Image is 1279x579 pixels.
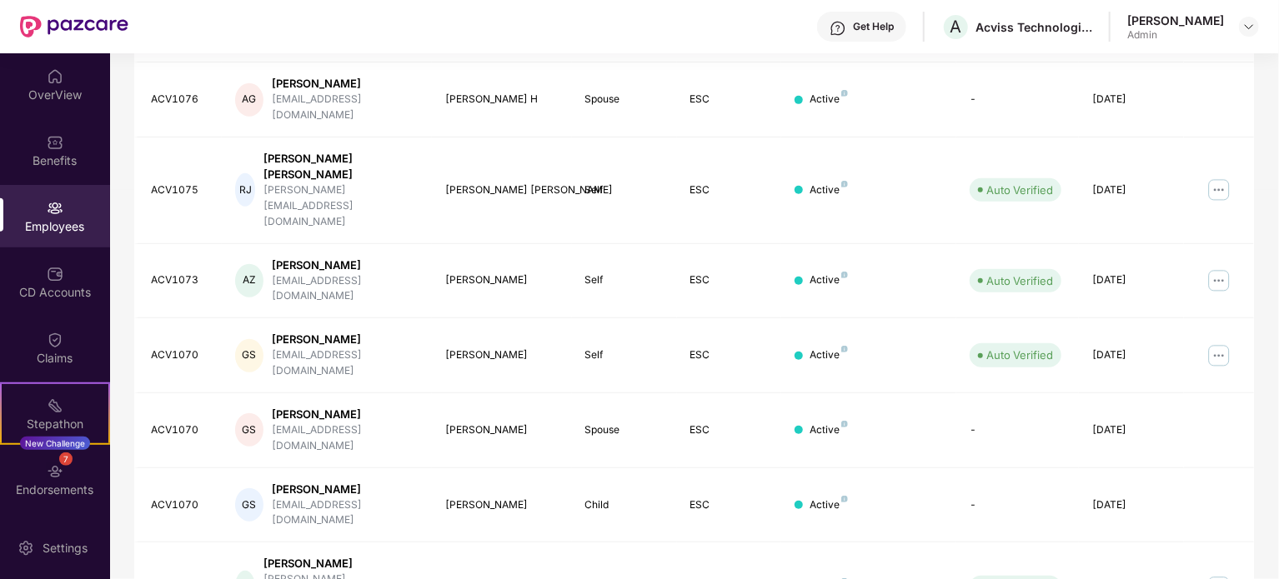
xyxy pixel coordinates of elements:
div: GS [235,488,263,522]
img: svg+xml;base64,PHN2ZyBpZD0iSGVscC0zMngzMiIgeG1sbnM9Imh0dHA6Ly93d3cudzMub3JnLzIwMDAvc3ZnIiB3aWR0aD... [830,20,846,37]
div: ESC [690,422,769,438]
div: [EMAIL_ADDRESS][DOMAIN_NAME] [272,497,419,529]
div: ACV1075 [151,182,208,198]
div: ESC [690,347,769,363]
div: Self [585,347,664,363]
div: [DATE] [1092,422,1171,438]
div: [DATE] [1092,92,1171,107]
div: [PERSON_NAME] [445,272,559,288]
img: svg+xml;base64,PHN2ZyBpZD0iRW5kb3JzZW1lbnRzIiB4bWxucz0iaHR0cDovL3d3dy53My5vcmcvMjAwMC9zdmciIHdpZH... [47,463,63,480]
div: [PERSON_NAME] [272,332,419,347]
img: manageButton [1206,342,1232,369]
img: svg+xml;base64,PHN2ZyBpZD0iQmVuZWZpdHMiIHhtbG5zPSJodHRwOi8vd3d3LnczLm9yZy8yMDAwL3N2ZyIgd2lkdGg9Ij... [47,134,63,151]
div: GS [235,413,263,447]
div: [PERSON_NAME] H [445,92,559,107]
div: [PERSON_NAME] [445,497,559,513]
div: New Challenge [20,437,90,450]
div: ACV1076 [151,92,208,107]
div: [PERSON_NAME] [272,407,419,422]
img: svg+xml;base64,PHN2ZyB4bWxucz0iaHR0cDovL3d3dy53My5vcmcvMjAwMC9zdmciIHdpZHRoPSIyMSIgaGVpZ2h0PSIyMC... [47,397,63,414]
td: - [956,393,1079,468]
img: manageButton [1206,267,1232,294]
img: manageButton [1206,177,1232,203]
img: svg+xml;base64,PHN2ZyB4bWxucz0iaHR0cDovL3d3dy53My5vcmcvMjAwMC9zdmciIHdpZHRoPSI4IiBoZWlnaHQ9IjgiIH... [841,181,848,187]
div: Auto Verified [986,182,1053,198]
div: [DATE] [1092,182,1171,198]
div: Self [585,272,664,288]
div: Settings [38,540,93,557]
div: Acviss Technologies Private Limited [976,19,1092,35]
div: RJ [235,173,255,207]
div: Auto Verified [986,347,1053,363]
div: Active [810,272,848,288]
img: New Pazcare Logo [20,16,128,37]
img: svg+xml;base64,PHN2ZyBpZD0iU2V0dGluZy0yMHgyMCIgeG1sbnM9Imh0dHA6Ly93d3cudzMub3JnLzIwMDAvc3ZnIiB3aW... [18,540,34,557]
div: Active [810,422,848,438]
div: [EMAIL_ADDRESS][DOMAIN_NAME] [272,273,419,305]
span: A [950,17,962,37]
div: [PERSON_NAME] [445,422,559,438]
div: [DATE] [1092,347,1171,363]
div: Self [585,182,664,198]
div: AZ [235,264,263,297]
div: ACV1070 [151,422,208,438]
div: 7 [59,452,73,466]
img: svg+xml;base64,PHN2ZyBpZD0iRW1wbG95ZWVzIiB4bWxucz0iaHR0cDovL3d3dy53My5vcmcvMjAwMC9zdmciIHdpZHRoPS... [47,200,63,217]
div: Active [810,92,848,107]
div: AG [235,83,263,117]
div: ACV1070 [151,497,208,513]
td: - [956,468,1079,543]
div: ESC [690,497,769,513]
div: Active [810,182,848,198]
div: ACV1073 [151,272,208,288]
div: [PERSON_NAME] [263,556,419,572]
img: svg+xml;base64,PHN2ZyBpZD0iQ2xhaW0iIHhtbG5zPSJodHRwOi8vd3d3LnczLm9yZy8yMDAwL3N2ZyIgd2lkdGg9IjIwIi... [47,332,63,348]
div: [PERSON_NAME] [PERSON_NAME] [445,182,559,198]
div: [EMAIL_ADDRESS][DOMAIN_NAME] [272,347,419,379]
div: [PERSON_NAME] [272,482,419,497]
img: svg+xml;base64,PHN2ZyBpZD0iQ0RfQWNjb3VudHMiIGRhdGEtbmFtZT0iQ0QgQWNjb3VudHMiIHhtbG5zPSJodHRwOi8vd3... [47,266,63,282]
img: svg+xml;base64,PHN2ZyB4bWxucz0iaHR0cDovL3d3dy53My5vcmcvMjAwMC9zdmciIHdpZHRoPSI4IiBoZWlnaHQ9IjgiIH... [841,496,848,502]
div: Active [810,347,848,363]
div: Stepathon [2,416,108,432]
div: [PERSON_NAME] [272,257,419,273]
div: [PERSON_NAME] [1127,12,1224,28]
div: Admin [1127,28,1224,42]
img: svg+xml;base64,PHN2ZyB4bWxucz0iaHR0cDovL3d3dy53My5vcmcvMjAwMC9zdmciIHdpZHRoPSI4IiBoZWlnaHQ9IjgiIH... [841,90,848,97]
div: [PERSON_NAME] [445,347,559,363]
div: ESC [690,182,769,198]
td: - [956,62,1079,137]
div: ESC [690,272,769,288]
img: svg+xml;base64,PHN2ZyBpZD0iRHJvcGRvd24tMzJ4MzIiIHhtbG5zPSJodHRwOi8vd3d3LnczLm9yZy8yMDAwL3N2ZyIgd2... [1242,20,1256,33]
div: [EMAIL_ADDRESS][DOMAIN_NAME] [272,92,419,123]
div: Spouse [585,422,664,438]
div: [PERSON_NAME][EMAIL_ADDRESS][DOMAIN_NAME] [263,182,419,230]
div: ESC [690,92,769,107]
div: ACV1070 [151,347,208,363]
div: GS [235,339,263,372]
img: svg+xml;base64,PHN2ZyBpZD0iSG9tZSIgeG1sbnM9Imh0dHA6Ly93d3cudzMub3JnLzIwMDAvc3ZnIiB3aWR0aD0iMjAiIG... [47,68,63,85]
div: Active [810,497,848,513]
div: Child [585,497,664,513]
div: [EMAIL_ADDRESS][DOMAIN_NAME] [272,422,419,454]
div: [DATE] [1092,272,1171,288]
div: [PERSON_NAME] [PERSON_NAME] [263,151,419,182]
img: svg+xml;base64,PHN2ZyB4bWxucz0iaHR0cDovL3d3dy53My5vcmcvMjAwMC9zdmciIHdpZHRoPSI4IiBoZWlnaHQ9IjgiIH... [841,346,848,352]
div: Get Help [853,20,894,33]
div: Spouse [585,92,664,107]
div: Auto Verified [986,272,1053,289]
img: svg+xml;base64,PHN2ZyB4bWxucz0iaHR0cDovL3d3dy53My5vcmcvMjAwMC9zdmciIHdpZHRoPSI4IiBoZWlnaHQ9IjgiIH... [841,421,848,427]
img: svg+xml;base64,PHN2ZyB4bWxucz0iaHR0cDovL3d3dy53My5vcmcvMjAwMC9zdmciIHdpZHRoPSI4IiBoZWlnaHQ9IjgiIH... [841,272,848,278]
div: [DATE] [1092,497,1171,513]
div: [PERSON_NAME] [272,76,419,92]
